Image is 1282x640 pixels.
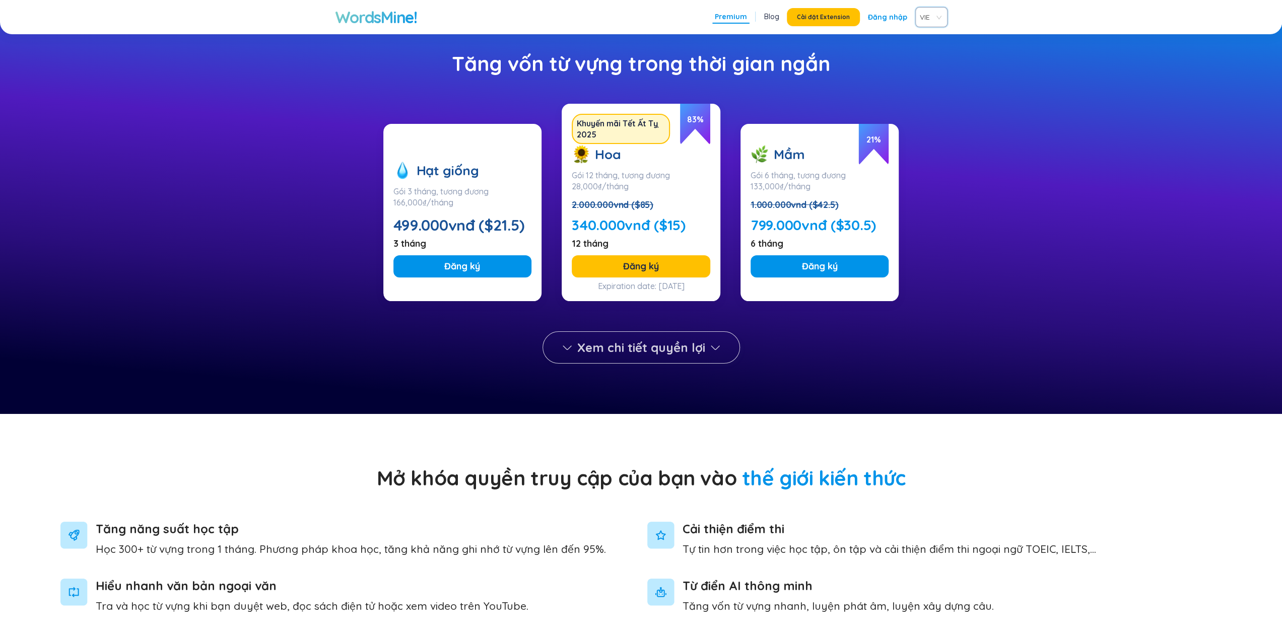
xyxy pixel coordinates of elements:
a: WordsMine! [335,7,417,27]
span: 83 % [680,99,710,145]
img: sprout [751,145,769,164]
img: qPw5V8MYppby6NZSplapkUltusX4fQza+On1lwAAAAASUVORK5CYII= [647,522,674,549]
p: Tăng vốn từ vựng nhanh, luyện phát âm, luyện xây dựng câu. [683,599,994,613]
span: thế giới kiến thức [742,465,906,490]
div: Mầm [751,145,889,164]
div: 1.000.000vnd ($42.5) [751,198,889,212]
div: 2.000.000vnd ($85) [572,198,710,212]
p: Tự tin hơn trong việc học tập, ôn tập và cải thiện điểm thi ngoại ngữ TOEIC, IELTS,... [683,542,1096,556]
a: Premium [715,12,747,22]
span: Cải thiện điểm thi [683,522,1096,536]
img: flower [572,145,590,164]
div: Hoa [572,135,710,164]
div: 6 tháng [751,238,889,249]
div: Gói 12 tháng, tương đương 28,000₫/tháng [572,170,710,192]
a: Blog [764,12,779,22]
button: Đăng ký [751,255,889,277]
span: 21 % [858,119,889,165]
span: Đăng ký [802,259,838,273]
button: Xem chi tiết quyền lợi [543,331,740,364]
span: Đăng ký [623,259,659,273]
div: Hạt giống [393,161,532,180]
span: Từ điển AI thông minh [683,579,994,593]
a: Đăng nhập [868,8,907,26]
img: seed [393,161,412,180]
span: Tăng năng suất học tập [96,522,606,536]
span: Hiểu nhanh văn bản ngoại văn [96,579,528,593]
p: Học 300+ từ vựng trong 1 tháng. Phương pháp khoa học, tăng khả năng ghi nhớ từ vựng lên đến 95%. [96,542,606,556]
div: Gói 6 tháng, tương đương 133,000₫/tháng [751,170,889,192]
div: Tăng vốn từ vựng trong thời gian ngắn [50,53,1232,74]
span: Đăng ký [444,259,480,273]
img: V4+AVcWNkonmuF1AAAAAElFTkSuQmCC [60,522,88,549]
img: FC5pjliRUx8dGsU+pWbXpBDH5Q98HTFKe66UNQAAAABJRU5ErkJggg== [647,579,674,606]
div: Khuyến mãi Tết Ất Tỵ 2025 [572,114,670,144]
span: Cài đặt Extension [797,13,850,21]
div: 3 tháng [393,238,532,249]
button: Đăng ký [393,255,532,277]
div: 499.000vnđ ($21.5) [393,214,532,236]
span: Xem chi tiết quyền lợi [577,339,705,355]
img: KNSsCK11JxAAAAAElFTkSuQmCC [60,579,88,606]
div: Gói 3 tháng, tương đương 166,000₫/tháng [393,186,532,208]
span: VIE [920,10,939,25]
button: Cài đặt Extension [787,8,860,26]
div: 799.000vnđ ($30.5) [751,214,889,236]
button: Đăng ký [572,255,710,277]
p: Tra và học từ vựng khi bạn duyệt web, đọc sách điện tử hoặc xem video trên YouTube. [96,599,528,613]
div: 12 tháng [572,238,710,249]
div: 340.000vnđ ($15) [572,214,710,236]
div: Expiration date: [DATE] [597,283,684,286]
